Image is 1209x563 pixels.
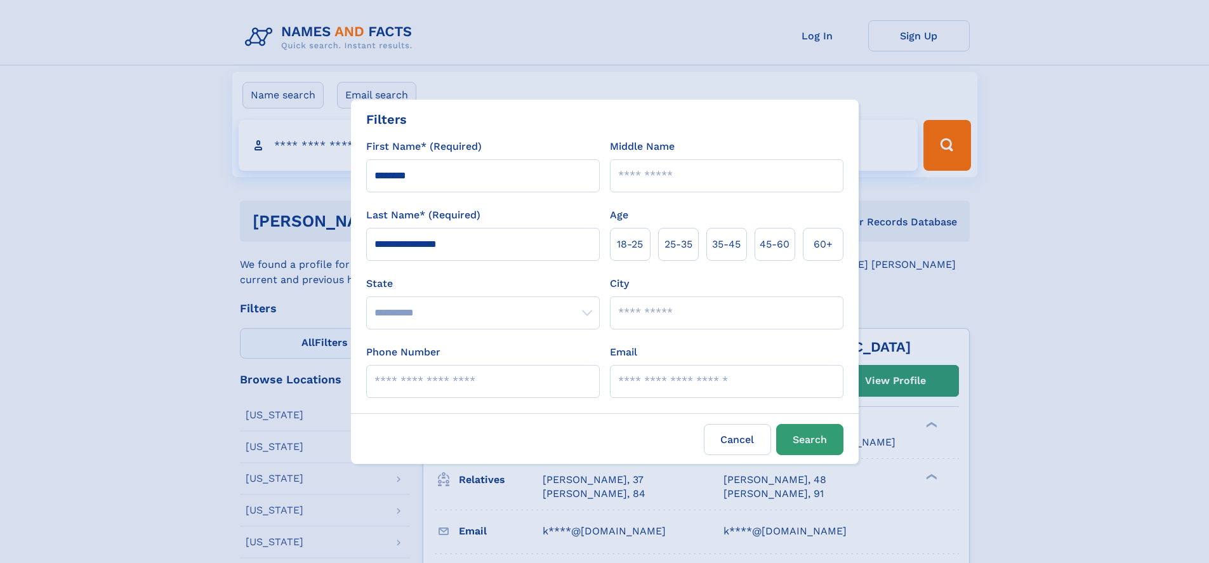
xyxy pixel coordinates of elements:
[760,237,789,252] span: 45‑60
[366,110,407,129] div: Filters
[610,276,629,291] label: City
[366,345,440,360] label: Phone Number
[366,276,600,291] label: State
[610,345,637,360] label: Email
[366,139,482,154] label: First Name* (Required)
[366,208,480,223] label: Last Name* (Required)
[814,237,833,252] span: 60+
[664,237,692,252] span: 25‑35
[617,237,643,252] span: 18‑25
[776,424,843,455] button: Search
[712,237,741,252] span: 35‑45
[610,208,628,223] label: Age
[610,139,675,154] label: Middle Name
[704,424,771,455] label: Cancel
